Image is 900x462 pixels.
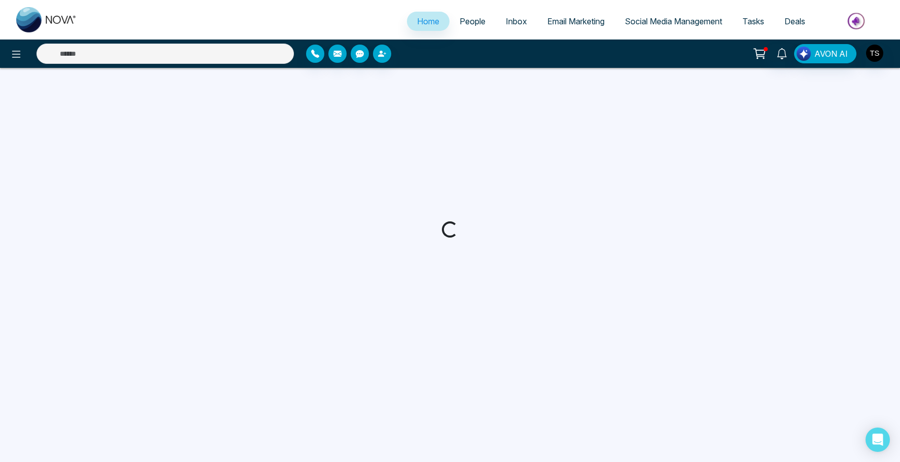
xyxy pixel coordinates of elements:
span: Social Media Management [625,16,722,26]
img: Market-place.gif [820,10,894,32]
a: Deals [774,12,815,31]
a: Home [407,12,449,31]
img: Nova CRM Logo [16,7,77,32]
a: Tasks [732,12,774,31]
button: AVON AI [794,44,856,63]
a: Social Media Management [615,12,732,31]
span: Email Marketing [547,16,605,26]
div: Open Intercom Messenger [866,428,890,452]
a: Inbox [496,12,537,31]
a: Email Marketing [537,12,615,31]
span: Deals [784,16,805,26]
span: Tasks [742,16,764,26]
img: User Avatar [866,45,883,62]
img: Lead Flow [797,47,811,61]
span: People [460,16,485,26]
a: People [449,12,496,31]
span: AVON AI [814,48,848,60]
span: Home [417,16,439,26]
span: Inbox [506,16,527,26]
